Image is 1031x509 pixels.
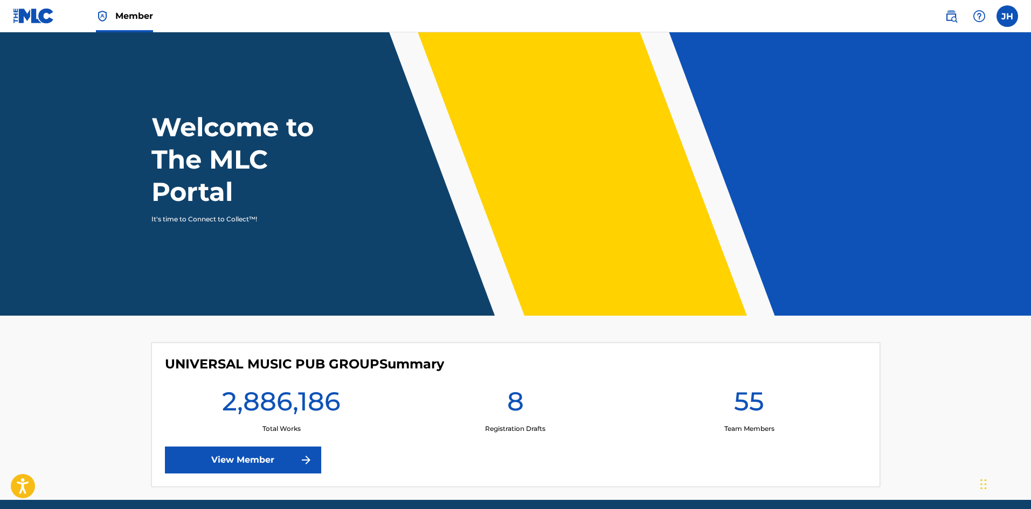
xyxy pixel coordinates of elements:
[507,385,524,424] h1: 8
[151,111,353,208] h1: Welcome to The MLC Portal
[151,214,338,224] p: It's time to Connect to Collect™!
[485,424,545,434] p: Registration Drafts
[734,385,764,424] h1: 55
[165,356,444,372] h4: UNIVERSAL MUSIC PUB GROUP
[940,5,962,27] a: Public Search
[300,454,313,466] img: f7272a7cc735f4ea7f67.svg
[977,457,1031,509] iframe: Chat Widget
[968,5,990,27] div: Help
[997,5,1018,27] div: User Menu
[96,10,109,23] img: Top Rightsholder
[980,468,987,500] div: Drag
[973,10,986,23] img: help
[724,424,774,434] p: Team Members
[115,10,153,22] span: Member
[262,424,301,434] p: Total Works
[945,10,958,23] img: search
[13,8,54,24] img: MLC Logo
[165,447,321,473] a: View Member
[222,385,341,424] h1: 2,886,186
